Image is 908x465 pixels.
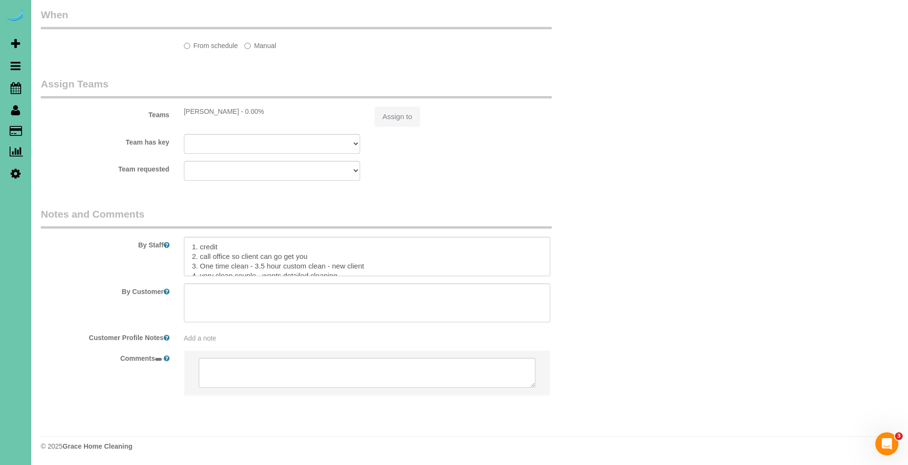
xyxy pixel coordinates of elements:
[34,237,177,250] label: By Staff
[34,283,177,296] label: By Customer
[6,10,25,23] img: Automaid Logo
[184,43,190,49] input: From schedule
[184,107,360,116] div: [PERSON_NAME] - 0.00%
[875,432,898,455] iframe: Intercom live chat
[895,432,903,440] span: 3
[62,442,133,450] strong: Grace Home Cleaning
[34,161,177,174] label: Team requested
[184,334,217,342] span: Add a note
[244,43,251,49] input: Manual
[184,37,238,50] label: From schedule
[41,207,552,229] legend: Notes and Comments
[34,134,177,147] label: Team has key
[34,107,177,120] label: Teams
[244,37,276,50] label: Manual
[34,330,177,343] label: Customer Profile Notes
[34,350,177,363] label: Comments
[41,8,552,29] legend: When
[41,77,552,98] legend: Assign Teams
[41,441,898,451] div: © 2025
